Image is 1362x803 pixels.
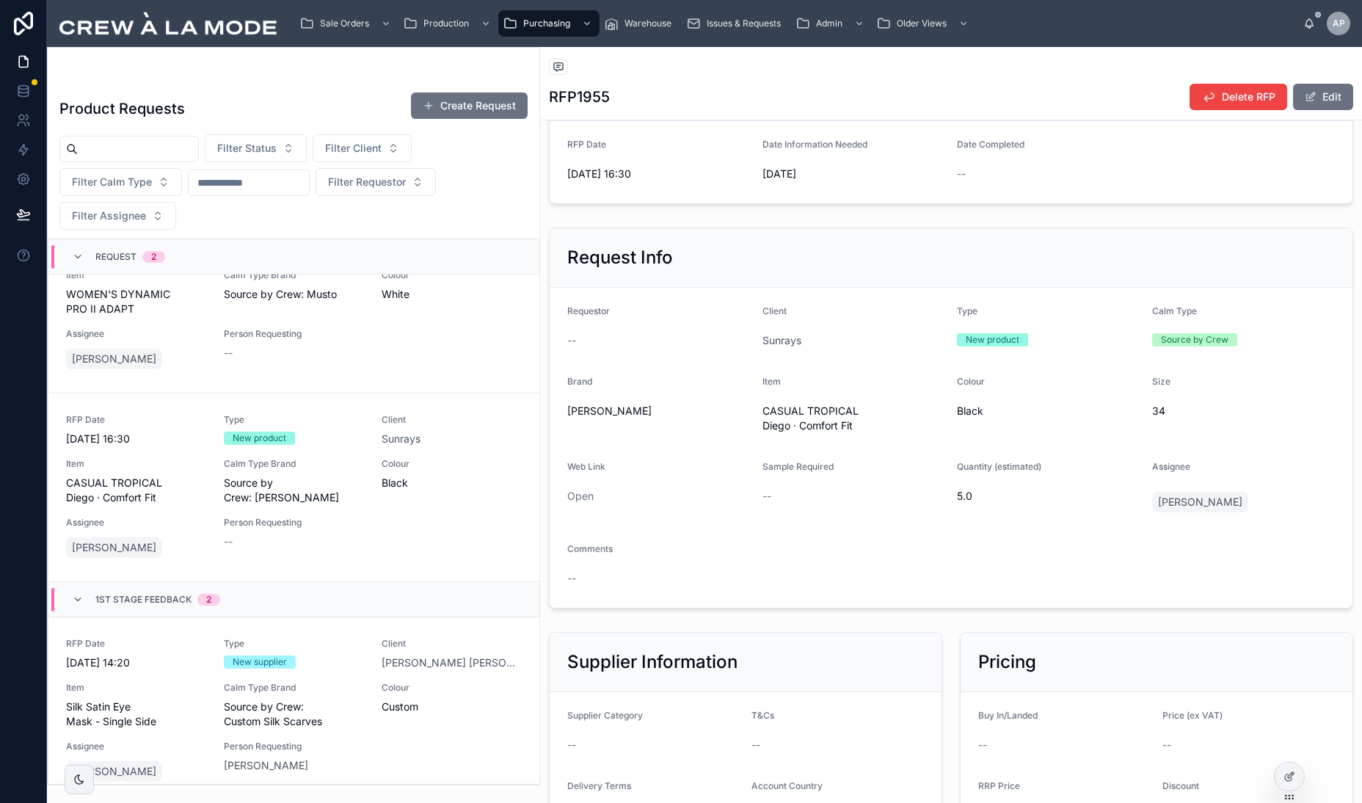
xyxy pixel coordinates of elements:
[567,167,751,181] span: [DATE] 16:30
[567,246,673,269] h2: Request Info
[382,269,522,281] span: Colour
[66,328,206,340] span: Assignee
[957,305,977,316] span: Type
[95,594,192,606] span: 1st Stage Feedback
[816,18,842,29] span: Admin
[762,404,946,433] span: CASUAL TROPICAL Diego · Comfort Fit
[498,10,600,37] a: Purchasing
[382,432,420,446] a: Sunrays
[224,328,364,340] span: Person Requesting
[72,352,156,366] span: [PERSON_NAME]
[382,287,522,302] span: White
[1162,710,1223,721] span: Price (ex VAT)
[224,700,364,729] span: Source by Crew: Custom Silk Scarves
[966,333,1019,346] div: New product
[66,741,206,752] span: Assignee
[224,346,233,360] span: --
[567,738,576,752] span: --
[762,167,946,181] span: [DATE]
[1161,333,1228,346] div: Source by Crew
[567,305,610,316] span: Requestor
[1293,84,1353,110] button: Edit
[382,458,522,470] span: Colour
[872,10,976,37] a: Older Views
[549,87,610,107] h1: RFP1955
[1222,90,1275,104] span: Delete RFP
[66,269,206,281] span: Item
[411,92,528,119] button: Create Request
[66,432,206,446] span: [DATE] 16:30
[1190,84,1287,110] button: Delete RFP
[398,10,498,37] a: Production
[762,489,771,504] span: --
[567,571,576,586] span: --
[957,139,1024,150] span: Date Completed
[151,251,156,263] div: 2
[1152,461,1190,472] span: Assignee
[325,141,382,156] span: Filter Client
[682,10,791,37] a: Issues & Requests
[224,741,364,752] span: Person Requesting
[66,761,162,782] a: [PERSON_NAME]
[72,208,146,223] span: Filter Assignee
[707,18,781,29] span: Issues & Requests
[66,537,162,558] a: [PERSON_NAME]
[224,458,364,470] span: Calm Type Brand
[382,638,522,650] span: Client
[1158,495,1242,509] span: [PERSON_NAME]
[328,175,406,189] span: Filter Requestor
[957,489,1140,504] span: 5.0
[224,638,364,650] span: Type
[382,682,522,694] span: Colour
[48,393,539,582] a: RFP Date[DATE] 16:30TypeNew productClientSunraysItemCASUAL TROPICAL Diego · Comfort FitCalm Type ...
[233,655,287,669] div: New supplier
[523,18,570,29] span: Purchasing
[66,682,206,694] span: Item
[224,414,364,426] span: Type
[289,7,1303,40] div: scrollable content
[957,167,966,181] span: --
[59,202,176,230] button: Select Button
[224,758,308,773] span: [PERSON_NAME]
[382,414,522,426] span: Client
[313,134,412,162] button: Select Button
[48,205,539,393] a: [DATE] 16:32New productSunraysItemWOMEN'S DYNAMIC PRO II ADAPTCalm Type BrandSource by Crew: Must...
[66,655,206,670] span: [DATE] 14:20
[897,18,947,29] span: Older Views
[762,376,781,387] span: Item
[224,269,364,281] span: Calm Type Brand
[567,490,594,502] a: Open
[762,139,867,150] span: Date Information Needed
[95,251,136,263] span: Request
[567,710,643,721] span: Supplier Category
[957,376,985,387] span: Colour
[66,458,206,470] span: Item
[295,10,398,37] a: Sale Orders
[567,461,605,472] span: Web Link
[66,700,206,729] span: Silk Satin Eye Mask - Single Side
[224,534,233,549] span: --
[762,305,787,316] span: Client
[66,414,206,426] span: RFP Date
[224,682,364,694] span: Calm Type Brand
[205,134,307,162] button: Select Button
[978,780,1020,791] span: RRP Price
[1152,376,1170,387] span: Size
[59,168,182,196] button: Select Button
[957,404,1140,418] span: Black
[978,650,1036,674] h2: Pricing
[382,655,522,670] a: [PERSON_NAME] [PERSON_NAME]
[567,333,576,348] span: --
[66,349,162,369] a: [PERSON_NAME]
[1152,492,1248,512] a: [PERSON_NAME]
[1333,18,1345,29] span: AP
[224,287,364,302] span: Source by Crew: Musto
[217,141,277,156] span: Filter Status
[624,18,671,29] span: Warehouse
[59,98,185,119] h1: Product Requests
[762,333,801,348] a: Sunrays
